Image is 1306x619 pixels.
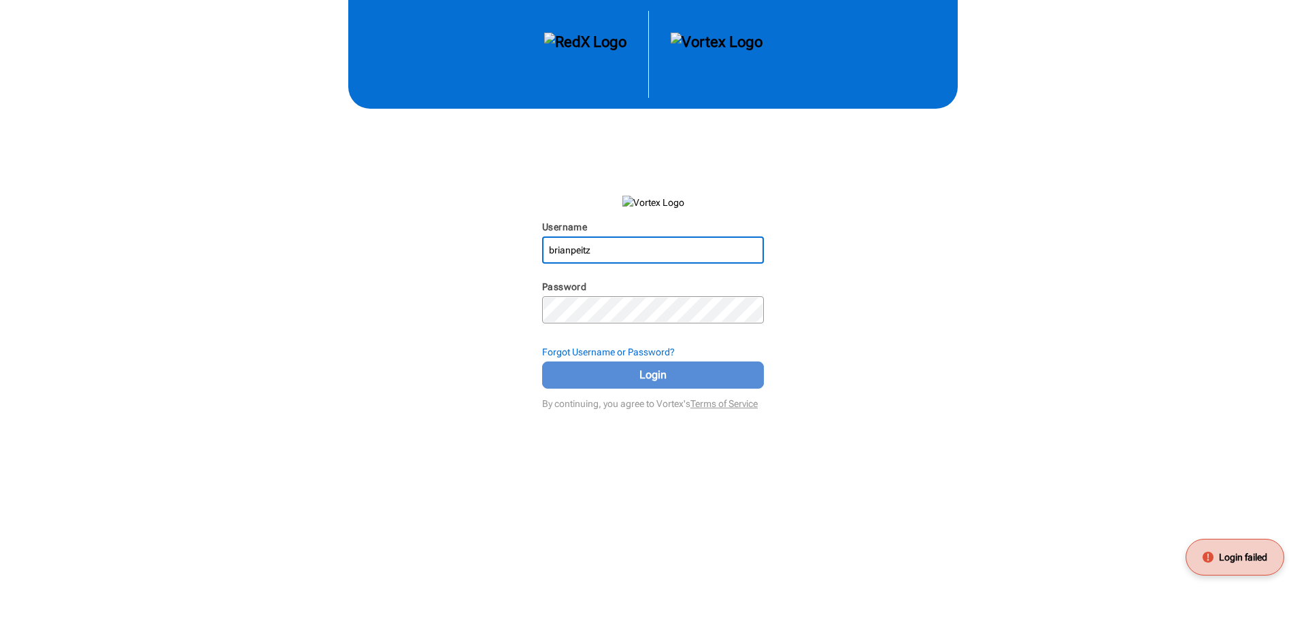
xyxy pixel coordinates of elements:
label: Password [542,281,586,292]
strong: Forgot Username or Password? [542,347,675,357]
a: Terms of Service [690,398,758,409]
label: Username [542,222,587,232]
div: By continuing, you agree to Vortex's [542,391,764,410]
img: RedX Logo [544,33,626,76]
span: Login [559,367,747,383]
div: Forgot Username or Password? [542,345,764,359]
img: Vortex Logo [671,33,763,76]
span: Login failed [1219,550,1267,564]
button: Login [542,361,764,389]
img: Vortex Logo [622,196,684,209]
